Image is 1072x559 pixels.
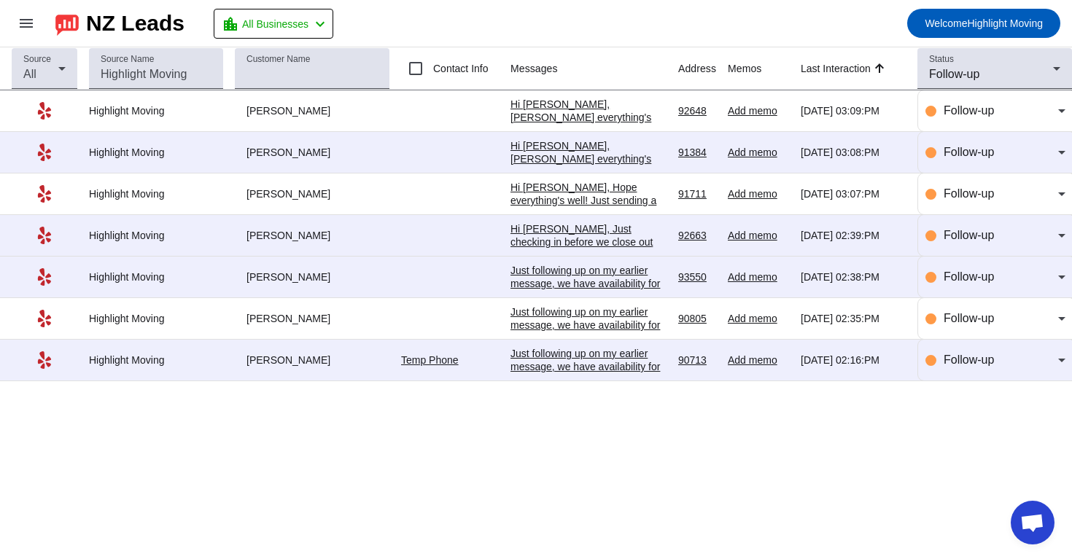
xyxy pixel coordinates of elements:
[89,104,223,117] div: Highlight Moving
[801,146,906,159] div: [DATE] 03:08:PM
[36,185,53,203] mat-icon: Yelp
[86,13,185,34] div: NZ Leads
[728,104,789,117] div: Add memo
[678,353,716,367] div: 90713
[678,104,716,117] div: 92648
[929,68,979,80] span: Follow-up
[23,55,51,64] mat-label: Source
[510,47,678,90] th: Messages
[728,47,801,90] th: Memos
[944,146,994,158] span: Follow-up
[510,139,667,231] div: Hi [PERSON_NAME], [PERSON_NAME] everything's well! Just sending a friendly reminder that our serv...
[235,146,389,159] div: [PERSON_NAME]
[36,227,53,244] mat-icon: Yelp
[89,353,223,367] div: Highlight Moving
[678,270,716,284] div: 93550
[235,312,389,325] div: [PERSON_NAME]
[101,55,154,64] mat-label: Source Name
[728,187,789,200] div: Add memo
[728,353,789,367] div: Add memo
[510,264,667,447] div: Just following up on my earlier message, we have availability for [DATE], and I'd be happy to hel...
[801,312,906,325] div: [DATE] 02:35:PM
[728,270,789,284] div: Add memo
[89,146,223,159] div: Highlight Moving
[678,312,716,325] div: 90805
[89,187,223,200] div: Highlight Moving
[101,66,211,83] input: Highlight Moving
[235,353,389,367] div: [PERSON_NAME]
[222,15,239,33] mat-icon: location_city
[801,229,906,242] div: [DATE] 02:39:PM
[944,312,994,324] span: Follow-up
[246,55,310,64] mat-label: Customer Name
[728,229,789,242] div: Add memo
[925,13,1043,34] span: Highlight Moving
[89,312,223,325] div: Highlight Moving
[925,17,967,29] span: Welcome
[36,310,53,327] mat-icon: Yelp
[801,270,906,284] div: [DATE] 02:38:PM
[929,55,954,64] mat-label: Status
[235,229,389,242] div: [PERSON_NAME]
[235,270,389,284] div: [PERSON_NAME]
[678,47,728,90] th: Address
[311,15,329,33] mat-icon: chevron_left
[510,305,667,515] div: Just following up on my earlier message, we have availability for [DATE], and I'd be happy to hel...
[801,353,906,367] div: [DATE] 02:16:PM
[214,9,333,39] button: All Businesses
[907,9,1060,38] button: WelcomeHighlight Moving
[510,347,667,531] div: Just following up on my earlier message, we have availability for [DATE], and I'd be happy to hel...
[1011,501,1054,544] div: Open chat
[242,14,308,34] span: All Businesses
[89,270,223,284] div: Highlight Moving
[89,229,223,242] div: Highlight Moving
[510,222,667,367] div: Hi [PERSON_NAME], Just checking in before we close out your request. If you're still planning you...
[401,354,459,366] a: Temp Phone
[728,312,789,325] div: Add memo
[801,187,906,200] div: [DATE] 03:07:PM
[36,102,53,120] mat-icon: Yelp
[235,187,389,200] div: [PERSON_NAME]
[510,98,667,176] div: Hi [PERSON_NAME], [PERSON_NAME] everything's well! Just sending a friendly reminder that our serv...
[944,229,994,241] span: Follow-up
[23,68,36,80] span: All
[728,146,789,159] div: Add memo
[944,270,994,283] span: Follow-up
[944,353,994,366] span: Follow-up
[55,11,79,36] img: logo
[36,351,53,369] mat-icon: Yelp
[678,146,716,159] div: 91384
[18,15,35,32] mat-icon: menu
[36,268,53,286] mat-icon: Yelp
[235,104,389,117] div: [PERSON_NAME]
[36,144,53,161] mat-icon: Yelp
[801,104,906,117] div: [DATE] 03:09:PM
[510,181,667,259] div: Hi [PERSON_NAME], Hope everything's well! Just sending a friendly reminder that our services are ...
[430,61,489,76] label: Contact Info
[678,187,716,200] div: 91711
[678,229,716,242] div: 92663
[944,104,994,117] span: Follow-up
[944,187,994,200] span: Follow-up
[801,61,871,76] div: Last Interaction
